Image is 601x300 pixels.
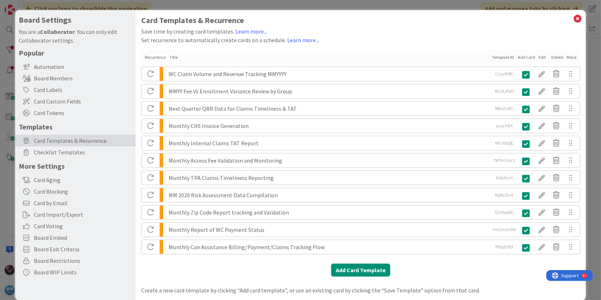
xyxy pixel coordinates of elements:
div: Add Card [518,54,535,61]
div: PYGoO7Ed [491,240,517,254]
span: Card Tokens [34,109,132,117]
div: Monthly Can Assistance Billing/Payment/Claims Tracking Flow [169,240,490,254]
span: Card by Email [34,199,132,207]
div: You are a . You can only edit Collaborator settings. [19,27,132,45]
div: Monthly Internal Claims TAT Report [169,136,490,150]
div: WC Claim Volume and Revenue Tracking MMYYYY [169,67,490,81]
div: 9+ [36,3,40,9]
div: Monthly CHS Invoice Generation [169,119,490,133]
div: Card Blocking [15,186,135,197]
h5: Templates [19,122,132,131]
div: Recurrence [145,54,166,61]
div: Board WIP Limits [15,266,135,278]
span: Card Voting [34,222,132,230]
div: Hm2mmrN9 [491,223,517,237]
div: Board Members [15,72,135,84]
div: Monthly Access Fee Validation and Monitoring [169,154,490,167]
div: Delete [551,54,563,61]
div: 7WTmTmc1 [491,154,517,167]
button: Add Card Template [331,264,390,277]
div: Monthly TPA Claims Timeliness Reporting [169,171,490,185]
h1: Card Templates & Recurrence [141,16,580,25]
div: Card Import/Export [15,209,135,220]
div: MtUYdoQC [491,136,517,150]
div: CJuyYhR0 [491,67,517,81]
div: ucuLFs0X [491,119,517,133]
span: Board Exit Criteria [34,245,132,253]
div: Edit [539,54,548,61]
div: MMYY Fee Vs Enrollment Variance Review by Group [169,84,490,98]
a: Learn more... [235,28,267,35]
div: Title [169,54,489,61]
div: Card Aging [15,174,135,186]
div: R1U6JFaO [491,84,517,98]
div: MM 2020 Risk Assessment Data Compilation [169,188,490,202]
a: Learn more... [287,36,319,44]
span: Board Restrictions [34,256,132,265]
div: Set recurrence to automatically create cards on a schedule. [141,36,580,44]
div: RBwZLAlG [491,102,517,115]
h5: More Settings [19,162,132,171]
div: Move [567,54,576,61]
div: Cjm5epOG [491,206,517,219]
h5: Popular [19,48,132,57]
span: Support [15,1,33,10]
b: Collaborator [40,28,75,35]
div: Create a new card template by clicking “Add card template”, or use an existing card by clicking t... [141,286,580,295]
div: 3xXaSnzn [491,171,517,185]
span: Card Custom Fields [34,97,132,106]
div: Monthly Zip Code Report tracking and Validation [169,206,490,219]
h4: Board Settings [19,16,132,25]
div: Save time by creating card templates. [141,27,580,36]
div: Next Quarter QBR Data for Claims Timeliness & TAT [169,102,490,115]
div: Template ID [492,54,514,61]
div: Automation [15,61,135,72]
div: MyBLEknt [491,188,517,202]
span: Card Templates & Recurrence [34,136,132,145]
div: Monthly Report of WC Payment Status [169,223,490,237]
span: Board Embed [34,233,132,242]
span: Checklist Templates [34,148,132,156]
div: Card Labels [15,84,135,96]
